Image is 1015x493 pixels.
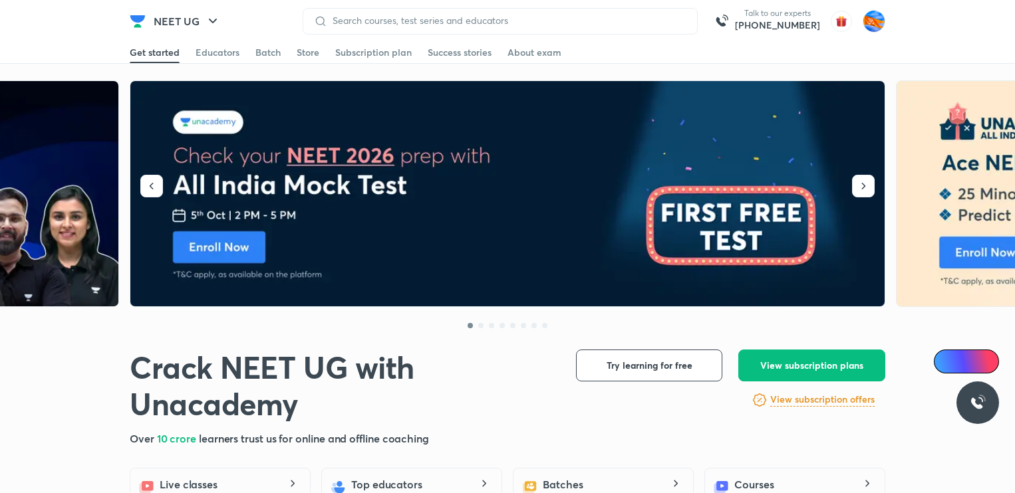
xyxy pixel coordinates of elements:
a: [PHONE_NUMBER] [735,19,820,32]
span: learners trust us for online and offline coaching [199,431,429,445]
img: Adithya MA [863,10,885,33]
a: Ai Doubts [934,349,999,373]
img: Icon [942,356,952,367]
div: Subscription plan [335,46,412,59]
h6: View subscription offers [770,393,875,407]
div: Success stories [428,46,492,59]
button: NEET UG [146,8,229,35]
span: View subscription plans [760,359,863,372]
img: avatar [831,11,852,32]
a: Store [297,42,319,63]
span: 10 crore [157,431,199,445]
span: Over [130,431,157,445]
h5: Live classes [160,476,217,492]
p: Talk to our experts [735,8,820,19]
button: Try learning for free [576,349,722,381]
a: Subscription plan [335,42,412,63]
h1: Crack NEET UG with Unacademy [130,349,555,423]
button: View subscription plans [738,349,885,381]
a: Success stories [428,42,492,63]
a: View subscription offers [770,392,875,408]
span: Ai Doubts [956,356,991,367]
a: Educators [196,42,239,63]
div: Educators [196,46,239,59]
span: Try learning for free [607,359,692,372]
a: Batch [255,42,281,63]
img: call-us [708,8,735,35]
h5: Top educators [351,476,422,492]
h5: Courses [734,476,774,492]
h5: Batches [543,476,583,492]
a: Get started [130,42,180,63]
img: Company Logo [130,13,146,29]
input: Search courses, test series and educators [327,15,686,26]
div: Store [297,46,319,59]
div: About exam [507,46,561,59]
a: About exam [507,42,561,63]
div: Get started [130,46,180,59]
img: ttu [970,395,986,411]
div: Batch [255,46,281,59]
